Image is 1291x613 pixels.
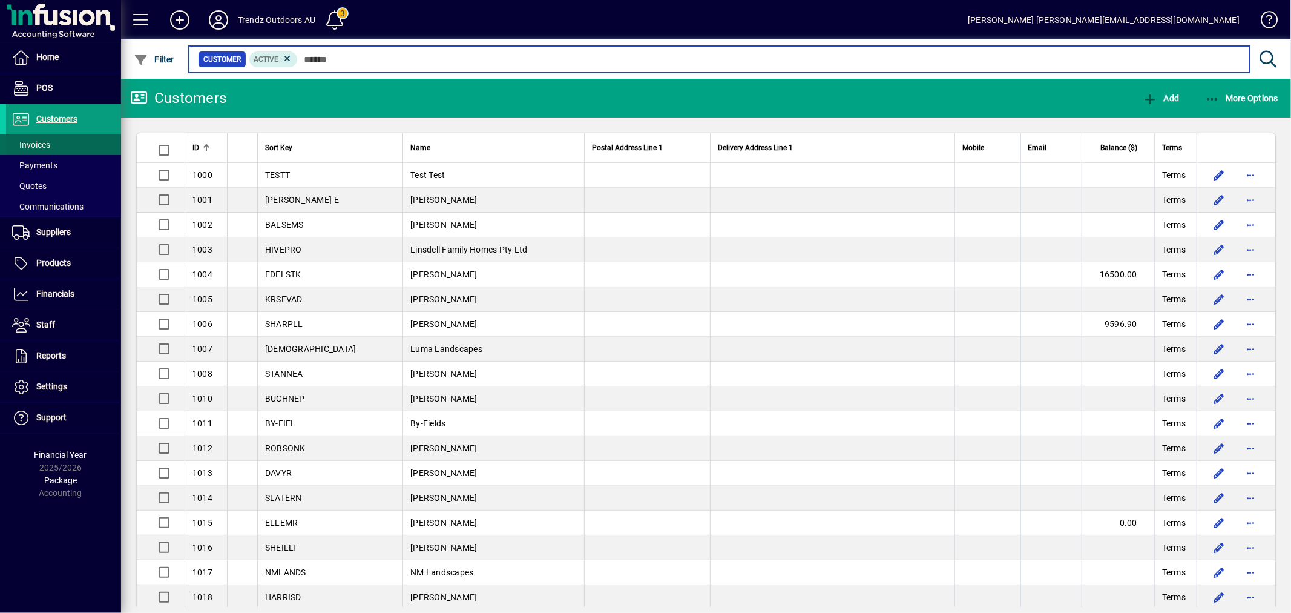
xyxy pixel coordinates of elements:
[130,88,226,108] div: Customers
[192,419,212,428] span: 1011
[265,245,302,254] span: HIVEPRO
[410,443,477,453] span: [PERSON_NAME]
[1209,165,1229,185] button: Edit
[265,141,292,154] span: Sort Key
[265,344,356,354] span: [DEMOGRAPHIC_DATA]
[1140,87,1182,109] button: Add
[265,195,340,205] span: [PERSON_NAME]-E
[1162,442,1186,454] span: Terms
[6,341,121,371] a: Reports
[1209,265,1229,284] button: Edit
[1162,517,1186,529] span: Terms
[410,170,445,180] span: Test Test
[192,344,212,354] span: 1007
[192,220,212,230] span: 1002
[1100,141,1137,154] span: Balance ($)
[968,10,1240,30] div: [PERSON_NAME] [PERSON_NAME][EMAIL_ADDRESS][DOMAIN_NAME]
[203,53,241,65] span: Customer
[192,245,212,254] span: 1003
[410,592,477,602] span: [PERSON_NAME]
[1241,538,1260,557] button: More options
[1241,314,1260,334] button: More options
[265,568,306,577] span: NMLANDS
[1162,169,1186,181] span: Terms
[160,9,199,31] button: Add
[1028,141,1074,154] div: Email
[1209,513,1229,532] button: Edit
[410,518,477,528] span: [PERSON_NAME]
[6,403,121,433] a: Support
[1162,194,1186,206] span: Terms
[1162,244,1186,256] span: Terms
[1082,511,1154,535] td: 0.00
[1241,439,1260,458] button: More options
[192,141,220,154] div: ID
[192,518,212,528] span: 1015
[265,468,292,478] span: DAVYR
[6,372,121,402] a: Settings
[1205,93,1279,103] span: More Options
[192,195,212,205] span: 1001
[134,55,174,64] span: Filter
[265,394,305,403] span: BUCHNEP
[36,289,74,299] span: Financials
[1162,393,1186,405] span: Terms
[192,543,212,552] span: 1016
[1209,563,1229,582] button: Edit
[36,114,77,124] span: Customers
[1209,339,1229,359] button: Edit
[192,592,212,602] span: 1018
[192,270,212,279] span: 1004
[1209,588,1229,607] button: Edit
[410,141,430,154] span: Name
[1162,467,1186,479] span: Terms
[410,195,477,205] span: [PERSON_NAME]
[410,294,477,304] span: [PERSON_NAME]
[1209,240,1229,259] button: Edit
[1241,240,1260,259] button: More options
[6,155,121,176] a: Payments
[6,217,121,248] a: Suppliers
[1143,93,1179,103] span: Add
[1241,190,1260,210] button: More options
[1162,141,1182,154] span: Terms
[1241,215,1260,234] button: More options
[12,202,84,211] span: Communications
[1209,190,1229,210] button: Edit
[1162,219,1186,231] span: Terms
[1241,588,1260,607] button: More options
[192,394,212,403] span: 1010
[410,270,477,279] span: [PERSON_NAME]
[410,468,477,478] span: [PERSON_NAME]
[265,543,298,552] span: SHEILLT
[192,170,212,180] span: 1000
[36,382,67,391] span: Settings
[192,369,212,379] span: 1008
[44,475,77,485] span: Package
[410,319,477,329] span: [PERSON_NAME]
[34,450,87,460] span: Financial Year
[12,140,50,150] span: Invoices
[6,42,121,73] a: Home
[36,83,53,93] span: POS
[1241,290,1260,309] button: More options
[265,294,303,304] span: KRSEVAD
[1209,215,1229,234] button: Edit
[718,141,793,154] span: Delivery Address Line 1
[410,344,482,354] span: Luma Landscapes
[1241,414,1260,433] button: More options
[36,52,59,62] span: Home
[238,10,315,30] div: Trendz Outdoors AU
[1202,87,1282,109] button: More Options
[1162,343,1186,355] span: Terms
[1162,268,1186,280] span: Terms
[1241,165,1260,185] button: More options
[192,294,212,304] span: 1005
[1082,262,1154,287] td: 16500.00
[410,419,445,428] span: By-Fields
[962,141,984,154] span: Mobile
[6,310,121,340] a: Staff
[6,279,121,310] a: Financials
[199,9,238,31] button: Profile
[6,73,121,104] a: POS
